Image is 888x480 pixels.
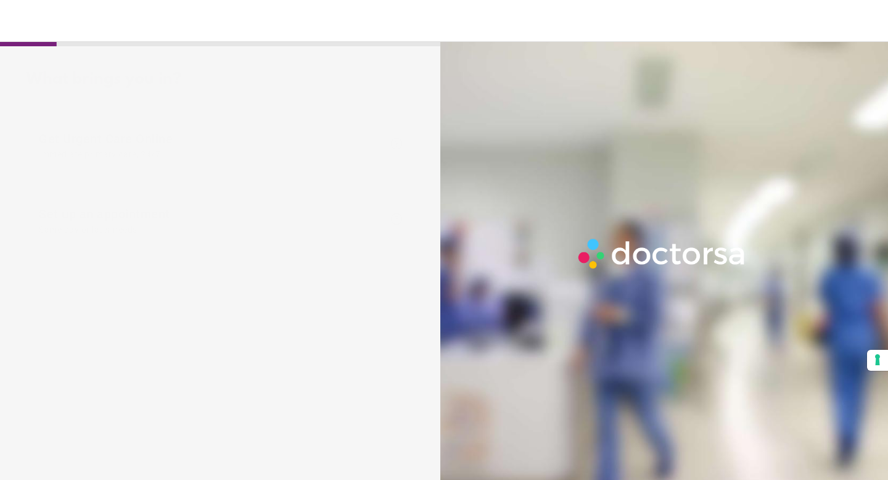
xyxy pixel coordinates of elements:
span: help [389,212,404,226]
span: Get Urgent Care Online [39,131,383,159]
span: Immediate primary care, 24/7 [39,149,383,159]
span: help [389,136,404,151]
img: Logo-Doctorsa-trans-White-partial-flat.png [573,234,751,273]
span: Set up an appointment [39,207,383,234]
div: What brings you in? [26,70,417,89]
button: Your consent preferences for tracking technologies [867,350,888,371]
span: Same day or later needs [39,225,383,234]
